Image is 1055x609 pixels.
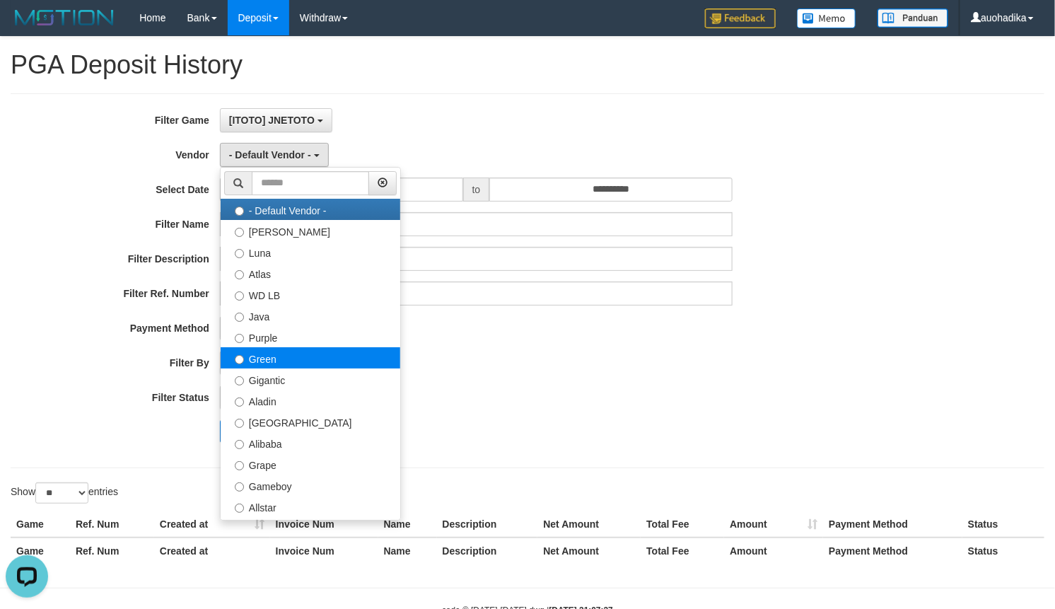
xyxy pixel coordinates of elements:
[11,51,1044,79] h1: PGA Deposit History
[235,334,244,343] input: Purple
[235,355,244,364] input: Green
[235,419,244,428] input: [GEOGRAPHIC_DATA]
[378,511,437,538] th: Name
[270,511,378,538] th: Invoice Num
[221,262,400,284] label: Atlas
[823,511,962,538] th: Payment Method
[235,249,244,258] input: Luna
[221,390,400,411] label: Aladin
[70,511,154,538] th: Ref. Num
[235,461,244,470] input: Grape
[437,511,538,538] th: Description
[70,538,154,564] th: Ref. Num
[220,143,329,167] button: - Default Vendor -
[641,511,724,538] th: Total Fee
[154,538,270,564] th: Created at
[220,108,332,132] button: [ITOTO] JNETOTO
[235,398,244,407] input: Aladin
[221,432,400,453] label: Alibaba
[221,453,400,475] label: Grape
[11,482,118,504] label: Show entries
[221,411,400,432] label: [GEOGRAPHIC_DATA]
[724,538,823,564] th: Amount
[221,220,400,241] label: [PERSON_NAME]
[537,538,641,564] th: Net Amount
[235,228,244,237] input: [PERSON_NAME]
[235,504,244,513] input: Allstar
[11,511,70,538] th: Game
[463,178,490,202] span: to
[878,8,948,28] img: panduan.png
[235,440,244,449] input: Alibaba
[221,326,400,347] label: Purple
[437,538,538,564] th: Description
[705,8,776,28] img: Feedback.jpg
[235,291,244,301] input: WD LB
[221,496,400,517] label: Allstar
[154,511,270,538] th: Created at
[797,8,856,28] img: Button%20Memo.svg
[11,538,70,564] th: Game
[221,284,400,305] label: WD LB
[235,313,244,322] input: Java
[537,511,641,538] th: Net Amount
[378,538,437,564] th: Name
[962,538,1044,564] th: Status
[641,538,724,564] th: Total Fee
[221,199,400,220] label: - Default Vendor -
[235,270,244,279] input: Atlas
[221,517,400,538] label: Xtr
[35,482,88,504] select: Showentries
[270,538,378,564] th: Invoice Num
[221,369,400,390] label: Gigantic
[235,207,244,216] input: - Default Vendor -
[6,6,48,48] button: Open LiveChat chat widget
[235,482,244,492] input: Gameboy
[229,149,311,161] span: - Default Vendor -
[962,511,1044,538] th: Status
[235,376,244,385] input: Gigantic
[823,538,962,564] th: Payment Method
[11,7,118,28] img: MOTION_logo.png
[221,475,400,496] label: Gameboy
[221,241,400,262] label: Luna
[221,305,400,326] label: Java
[229,115,315,126] span: [ITOTO] JNETOTO
[724,511,823,538] th: Amount
[221,347,400,369] label: Green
